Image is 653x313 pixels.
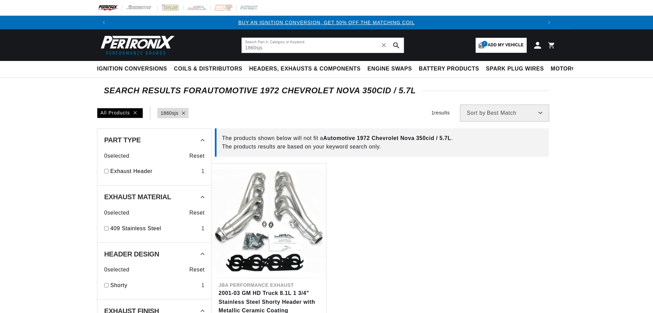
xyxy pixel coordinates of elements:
[104,152,129,160] span: 0 selected
[467,110,485,116] span: Sort by
[111,19,542,26] div: 1 of 3
[104,193,171,200] span: Exhaust Material
[97,16,111,29] button: Translation missing: en.sections.announcements.previous_announcement
[201,224,205,233] div: 1
[189,265,205,274] span: Reset
[431,110,450,115] span: 1 results
[364,61,415,77] summary: Engine Swaps
[97,65,167,73] span: Ignition Conversions
[110,167,198,176] a: Exhaust Header
[551,65,591,73] span: Motorcycle
[542,16,556,29] button: Translation missing: en.sections.announcements.next_announcement
[547,61,595,77] summary: Motorcycle
[367,65,412,73] span: Engine Swaps
[246,61,364,77] summary: Headers, Exhausts & Components
[110,224,198,233] a: 409 Stainless Steel
[488,42,524,48] span: Add my vehicle
[110,281,198,290] a: Shorty
[97,33,175,57] img: Pertronix
[97,108,143,118] div: All Products
[104,137,141,143] span: Part Type
[249,65,361,73] span: Headers, Exhausts & Components
[323,135,451,141] span: Automotive 1972 Chevrolet Nova 350cid / 5.7L
[174,65,242,73] span: Coils & Distributors
[171,61,246,77] summary: Coils & Distributors
[97,61,171,77] summary: Ignition Conversions
[482,41,488,47] span: 2
[104,208,129,217] span: 0 selected
[460,105,549,122] select: Sort by
[242,38,404,53] input: Search Part #, Category or Keyword
[104,87,549,94] div: SEARCH RESULTS FOR Automotive 1972 Chevrolet Nova 350cid / 5.7L
[80,16,573,29] slideshow-component: Translation missing: en.sections.announcements.announcement_bar
[419,65,479,73] span: Battery Products
[389,38,404,53] button: search button
[189,152,205,160] span: Reset
[222,134,543,151] div: The products shown below will not fit a . The products results are based on your keyword search o...
[104,251,159,257] span: Header Design
[415,61,482,77] summary: Battery Products
[476,38,527,53] a: 2Add my vehicle
[482,61,547,77] summary: Spark Plug Wires
[189,208,205,217] span: Reset
[201,167,205,176] div: 1
[486,65,544,73] span: Spark Plug Wires
[111,19,542,26] div: Announcement
[104,265,129,274] span: 0 selected
[161,109,178,117] a: 1860sjs
[201,281,205,290] div: 1
[238,20,415,25] a: BUY AN IGNITION CONVERSION, GET 50% OFF THE MATCHING COIL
